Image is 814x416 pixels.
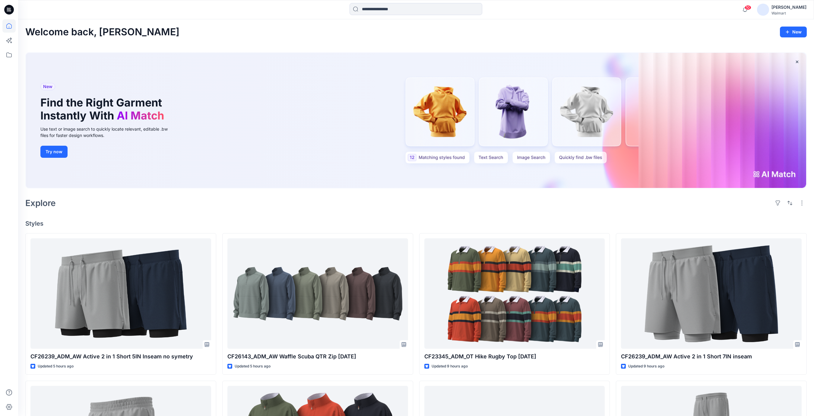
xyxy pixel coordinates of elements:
p: CF23345_ADM_OT Hike Rugby Top [DATE] [424,352,605,361]
p: Updated 9 hours ago [432,363,468,370]
h2: Welcome back, [PERSON_NAME] [25,27,179,38]
img: avatar [757,4,769,16]
p: CF26143_ADM_AW Waffle Scuba QTR Zip [DATE] [227,352,408,361]
span: 10 [745,5,751,10]
button: Try now [40,146,68,158]
span: New [43,83,52,90]
div: [PERSON_NAME] [771,4,806,11]
h1: Find the Right Garment Instantly With [40,96,167,122]
p: Updated 5 hours ago [235,363,271,370]
p: Updated 5 hours ago [38,363,74,370]
button: New [780,27,807,37]
h2: Explore [25,198,56,208]
span: AI Match [117,109,164,122]
p: CF26239_ADM_AW Active 2 in 1 Short 5IN Inseam no symetry [30,352,211,361]
div: Walmart [771,11,806,15]
p: Updated 9 hours ago [628,363,664,370]
a: CF26239_ADM_AW Active 2 in 1 Short 5IN Inseam no symetry [30,238,211,349]
a: CF26239_ADM_AW Active 2 in 1 Short 7IN inseam [621,238,802,349]
a: CF26143_ADM_AW Waffle Scuba QTR Zip 29SEP25 [227,238,408,349]
a: CF23345_ADM_OT Hike Rugby Top 29SEP25 [424,238,605,349]
h4: Styles [25,220,807,227]
p: CF26239_ADM_AW Active 2 in 1 Short 7IN inseam [621,352,802,361]
div: Use text or image search to quickly locate relevant, editable .bw files for faster design workflows. [40,126,176,138]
